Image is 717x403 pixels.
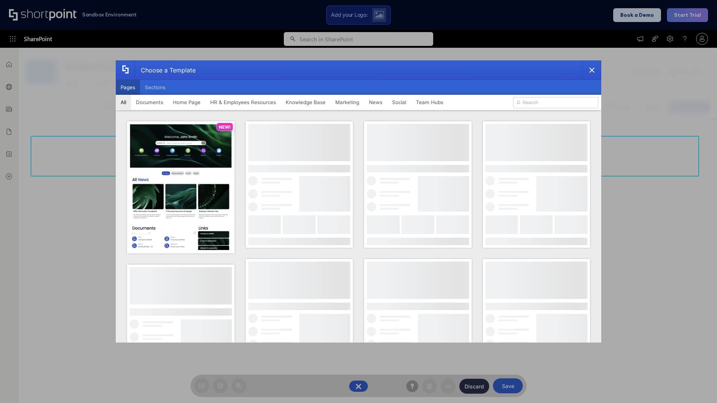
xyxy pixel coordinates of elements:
button: News [364,95,387,110]
button: Marketing [330,95,364,110]
button: Home Page [168,95,205,110]
button: Documents [131,95,168,110]
button: Social [387,95,411,110]
p: NEW! [219,124,231,130]
button: Sections [140,80,170,95]
div: template selector [116,60,601,343]
button: Knowledge Base [281,95,330,110]
div: Choose a Template [135,61,196,79]
button: Team Hubs [411,95,448,110]
button: Pages [116,80,140,95]
button: HR & Employees Resources [205,95,281,110]
input: Search [513,97,598,108]
iframe: Chat Widget [680,367,717,403]
button: All [116,95,131,110]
